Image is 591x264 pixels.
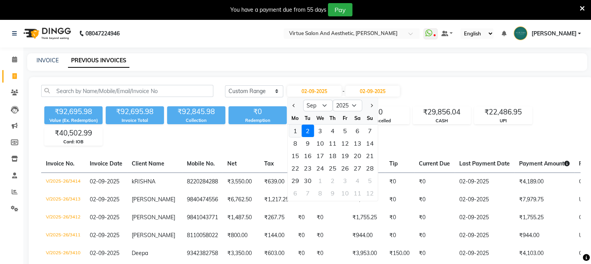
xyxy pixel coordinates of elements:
[289,150,302,162] div: 15
[419,160,450,167] span: Current Due
[287,86,342,97] input: Start Date
[333,100,362,111] select: Select year
[414,172,455,191] td: ₹0
[364,174,376,187] div: 5
[519,160,570,167] span: Payment Amount
[414,227,455,245] td: ₹0
[368,99,375,112] button: Next month
[364,162,376,174] div: Sunday, September 28, 2025
[302,174,314,187] div: 30
[455,227,514,245] td: 02-09-2025
[223,227,260,245] td: ₹800.00
[132,178,155,185] span: kRISHNA
[45,139,102,145] div: Card: IOB
[352,118,409,124] div: Cancelled
[326,174,339,187] div: 2
[414,191,455,209] td: ₹0
[339,162,351,174] div: Friday, September 26, 2025
[44,117,103,124] div: Value (Ex. Redemption)
[289,162,302,174] div: 22
[364,125,376,137] div: Sunday, September 7, 2025
[228,106,287,117] div: ₹0
[351,187,364,199] div: 11
[514,245,574,262] td: ₹4,103.00
[364,112,376,124] div: Su
[289,137,302,150] div: Monday, September 8, 2025
[326,137,339,150] div: Thursday, September 11, 2025
[351,137,364,150] div: 13
[339,162,351,174] div: 26
[314,137,326,150] div: Wednesday, September 10, 2025
[531,30,576,38] span: [PERSON_NAME]
[228,117,287,124] div: Redemption
[289,137,302,150] div: 8
[90,160,122,167] span: Invoice Date
[260,245,293,262] td: ₹603.00
[41,172,85,191] td: V/2025-26/3414
[302,187,314,199] div: Tuesday, October 7, 2025
[289,187,302,199] div: Monday, October 6, 2025
[293,209,312,227] td: ₹0
[385,227,414,245] td: ₹0
[326,162,339,174] div: 25
[351,174,364,187] div: 4
[364,162,376,174] div: 28
[293,227,312,245] td: ₹0
[364,137,376,150] div: 14
[579,232,588,239] span: UPI
[339,150,351,162] div: 19
[364,187,376,199] div: 12
[289,174,302,187] div: Monday, September 29, 2025
[167,106,225,117] div: ₹92,845.98
[339,125,351,137] div: 5
[302,187,314,199] div: 7
[326,162,339,174] div: Thursday, September 25, 2025
[302,125,314,137] div: 2
[167,117,225,124] div: Collection
[302,162,314,174] div: 23
[514,209,574,227] td: ₹1,755.25
[182,172,223,191] td: 8220284288
[385,191,414,209] td: ₹0
[293,245,312,262] td: ₹0
[46,160,75,167] span: Invoice No.
[314,125,326,137] div: 3
[326,187,339,199] div: 9
[348,227,385,245] td: ₹944.00
[351,125,364,137] div: 6
[326,187,339,199] div: Thursday, October 9, 2025
[90,178,119,185] span: 02-09-2025
[291,99,297,112] button: Previous month
[364,125,376,137] div: 7
[289,187,302,199] div: 6
[41,227,85,245] td: V/2025-26/3411
[227,160,237,167] span: Net
[413,107,471,118] div: ₹29,856.04
[385,209,414,227] td: ₹0
[223,191,260,209] td: ₹6,762.50
[41,191,85,209] td: V/2025-26/3413
[326,150,339,162] div: Thursday, September 18, 2025
[223,209,260,227] td: ₹1,487.50
[314,162,326,174] div: Wednesday, September 24, 2025
[339,150,351,162] div: Friday, September 19, 2025
[45,128,102,139] div: ₹40,502.99
[351,162,364,174] div: Saturday, September 27, 2025
[351,150,364,162] div: Saturday, September 20, 2025
[351,150,364,162] div: 20
[414,245,455,262] td: ₹0
[41,209,85,227] td: V/2025-26/3412
[85,23,120,44] b: 08047224946
[44,106,103,117] div: ₹92,695.98
[326,112,339,124] div: Th
[364,150,376,162] div: Sunday, September 21, 2025
[339,137,351,150] div: Friday, September 12, 2025
[342,87,345,95] span: -
[314,150,326,162] div: Wednesday, September 17, 2025
[455,209,514,227] td: 02-09-2025
[455,191,514,209] td: 02-09-2025
[314,187,326,199] div: Wednesday, October 8, 2025
[351,137,364,150] div: Saturday, September 13, 2025
[314,174,326,187] div: Wednesday, October 1, 2025
[302,137,314,150] div: 9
